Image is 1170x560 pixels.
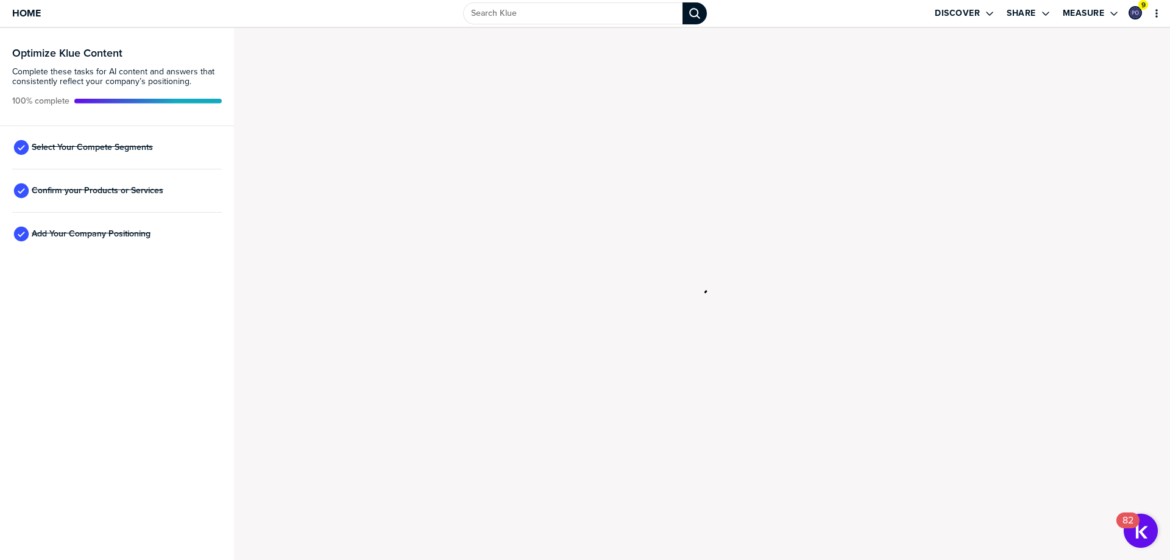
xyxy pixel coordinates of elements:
[1063,8,1105,19] label: Measure
[1007,8,1036,19] label: Share
[463,2,682,24] input: Search Klue
[32,229,151,239] span: Add Your Company Positioning
[1122,520,1133,536] div: 82
[12,67,222,87] span: Complete these tasks for AI content and answers that consistently reflect your company’s position...
[1129,6,1142,19] div: Paul Osmond
[682,2,707,24] div: Search Klue
[1124,514,1158,548] button: Open Resource Center, 82 new notifications
[1141,1,1146,10] span: 9
[12,96,69,106] span: Active
[935,8,980,19] label: Discover
[12,48,222,58] h3: Optimize Klue Content
[32,186,163,196] span: Confirm your Products or Services
[32,143,153,152] span: Select Your Compete Segments
[12,8,41,18] span: Home
[1127,5,1143,21] a: Edit Profile
[1130,7,1141,18] img: ac7920bb307c6acd971e846d848d23b7-sml.png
